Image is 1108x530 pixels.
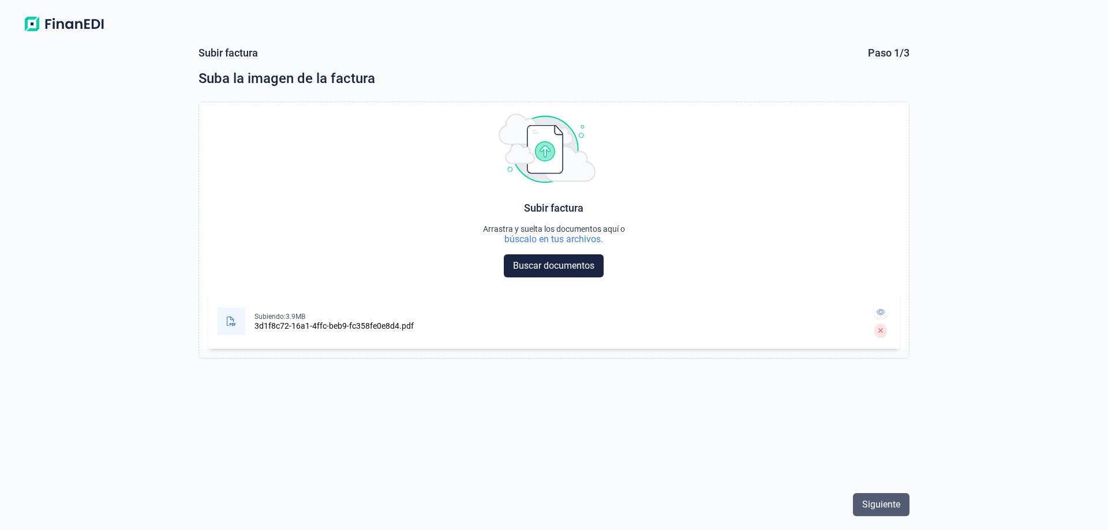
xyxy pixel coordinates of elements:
[199,69,909,88] div: Suba la imagen de la factura
[499,114,596,183] img: upload img
[483,224,625,234] div: Arrastra y suelta los documentos aquí o
[504,254,604,277] button: Buscar documentos
[868,46,909,60] div: Paso 1/3
[18,14,110,35] img: Logo de aplicación
[862,498,900,512] span: Siguiente
[199,46,258,60] div: Subir factura
[513,259,594,273] span: Buscar documentos
[254,312,414,321] div: Subiendo: 3.9MB
[853,493,909,516] button: Siguiente
[524,201,583,215] div: Subir factura
[254,321,414,330] div: 3d1f8c72-16a1-4ffc-beb9-fc358fe0e8d4.pdf
[483,234,625,245] div: búscalo en tus archivos.
[504,234,603,245] div: búscalo en tus archivos.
